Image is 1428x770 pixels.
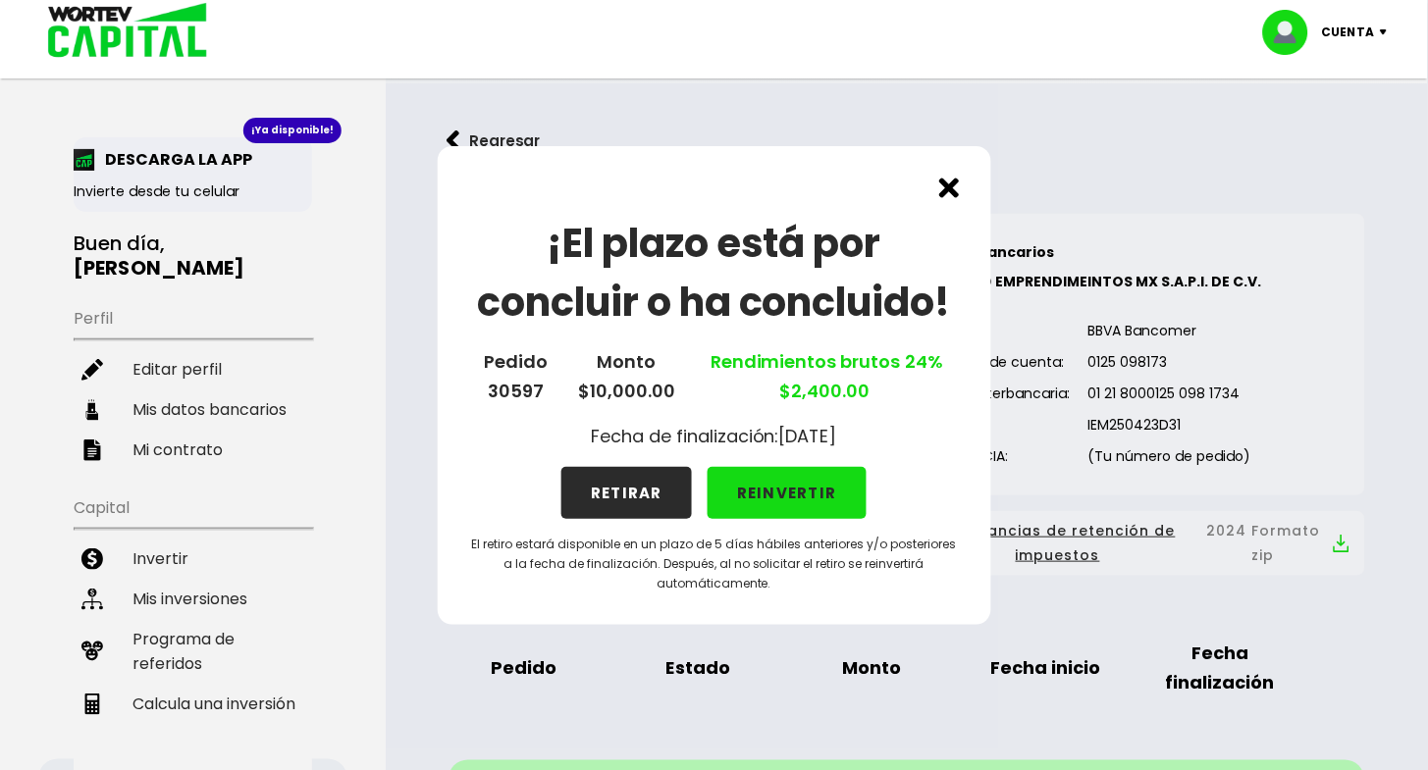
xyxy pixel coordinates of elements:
[706,349,944,403] a: Rendimientos brutos $2,400.00
[708,467,867,519] button: REINVERTIR
[469,535,960,593] p: El retiro estará disponible en un plazo de 5 días hábiles anteriores y/o posteriores a la fecha d...
[1322,18,1375,47] p: Cuenta
[591,422,837,451] p: Fecha de finalización: [DATE]
[1263,10,1322,55] img: profile-image
[561,467,692,519] button: RETIRAR
[901,349,944,374] span: 24%
[469,214,960,332] h1: ¡El plazo está por concluir o ha concluido!
[1375,29,1402,35] img: icon-down
[939,178,960,198] img: cross.ed5528e3.svg
[578,347,675,406] p: Monto $10,000.00
[484,347,548,406] p: Pedido 30597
